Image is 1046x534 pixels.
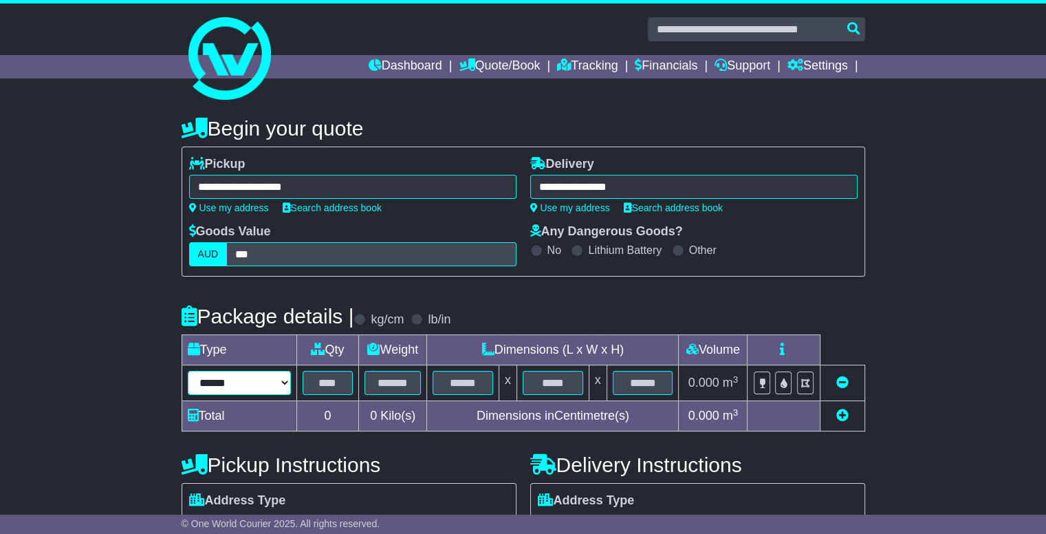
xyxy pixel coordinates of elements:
span: Commercial [618,512,690,533]
span: © One World Courier 2025. All rights reserved. [182,518,380,529]
a: Tracking [557,55,618,78]
sup: 3 [733,407,739,418]
a: Settings [787,55,848,78]
label: AUD [189,242,228,266]
td: 0 [296,401,359,431]
label: Delivery [530,157,594,172]
label: Address Type [538,493,635,509]
a: Search address book [283,202,382,213]
td: Total [182,401,296,431]
span: m [723,409,739,423]
a: Financials [635,55,697,78]
td: Dimensions in Centimetre(s) [427,401,679,431]
a: Use my address [189,202,269,213]
td: Kilo(s) [359,401,427,431]
span: Residential [538,512,604,533]
span: 0.000 [688,409,719,423]
td: Qty [296,335,359,365]
td: Volume [679,335,748,365]
span: 0 [370,409,377,423]
label: Address Type [189,493,286,509]
a: Quote/Book [459,55,540,78]
td: x [589,365,607,401]
label: kg/cm [371,312,404,328]
label: Goods Value [189,224,271,239]
label: Pickup [189,157,246,172]
a: Add new item [836,409,849,423]
span: 0.000 [688,376,719,389]
label: Other [689,244,717,257]
sup: 3 [733,374,739,385]
td: x [499,365,516,401]
a: Search address book [624,202,723,213]
label: lb/in [428,312,450,328]
h4: Package details | [182,305,354,328]
a: Use my address [530,202,610,213]
a: Support [715,55,770,78]
td: Weight [359,335,427,365]
h4: Delivery Instructions [530,453,865,476]
label: Lithium Battery [588,244,662,257]
span: m [723,376,739,389]
span: Air & Sea Depot [704,512,796,533]
span: Commercial [270,512,341,533]
label: No [547,244,561,257]
td: Dimensions (L x W x H) [427,335,679,365]
span: Residential [189,512,256,533]
span: Air & Sea Depot [355,512,448,533]
h4: Pickup Instructions [182,453,516,476]
h4: Begin your quote [182,117,865,140]
label: Any Dangerous Goods? [530,224,683,239]
td: Type [182,335,296,365]
a: Remove this item [836,376,849,389]
a: Dashboard [369,55,442,78]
